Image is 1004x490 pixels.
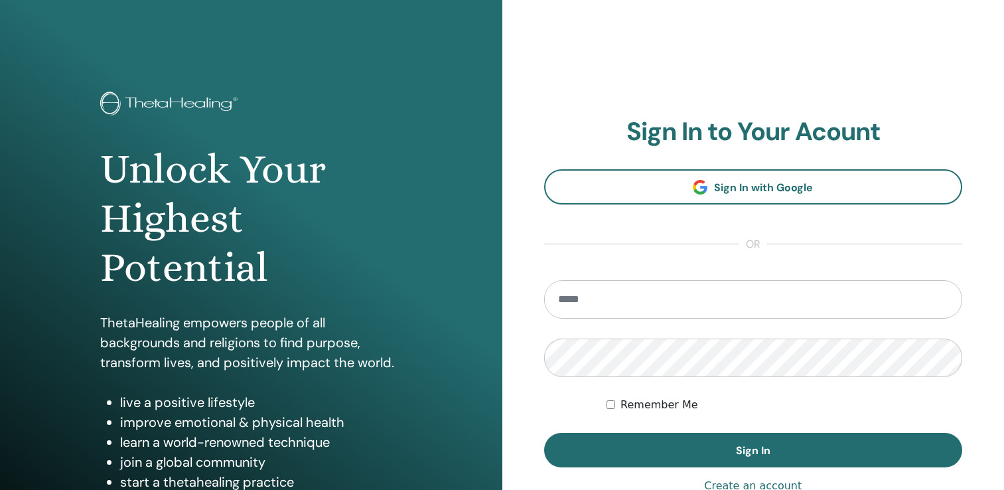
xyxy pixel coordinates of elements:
[120,432,401,452] li: learn a world-renowned technique
[120,452,401,472] li: join a global community
[120,392,401,412] li: live a positive lifestyle
[620,397,698,413] label: Remember Me
[739,236,767,252] span: or
[714,181,813,195] span: Sign In with Google
[100,313,401,372] p: ThetaHealing empowers people of all backgrounds and religions to find purpose, transform lives, a...
[736,444,770,457] span: Sign In
[544,169,963,204] a: Sign In with Google
[100,145,401,293] h1: Unlock Your Highest Potential
[120,412,401,432] li: improve emotional & physical health
[544,433,963,467] button: Sign In
[607,397,962,413] div: Keep me authenticated indefinitely or until I manually logout
[544,117,963,147] h2: Sign In to Your Acount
